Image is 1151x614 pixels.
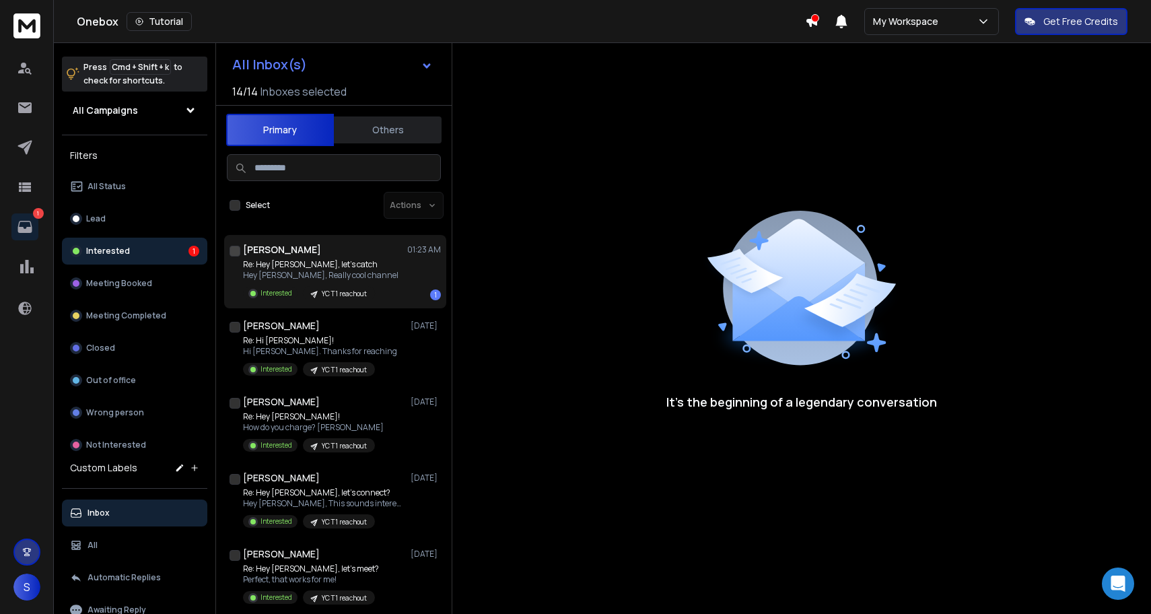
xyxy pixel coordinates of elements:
[62,302,207,329] button: Meeting Completed
[62,432,207,458] button: Not Interested
[260,440,292,450] p: Interested
[243,259,398,270] p: Re: Hey [PERSON_NAME], let's catch
[260,83,347,100] h3: Inboxes selected
[243,411,384,422] p: Re: Hey [PERSON_NAME]!
[62,532,207,559] button: All
[86,278,152,289] p: Meeting Booked
[430,289,441,300] div: 1
[411,473,441,483] p: [DATE]
[88,540,98,551] p: All
[127,12,192,31] button: Tutorial
[33,208,44,219] p: 1
[1015,8,1127,35] button: Get Free Credits
[322,517,367,527] p: YC T1 reachout
[666,393,937,411] p: It’s the beginning of a legendary conversation
[260,288,292,298] p: Interested
[243,564,379,574] p: Re: Hey [PERSON_NAME], let's meet?
[1102,568,1134,600] div: Open Intercom Messenger
[243,487,405,498] p: Re: Hey [PERSON_NAME], let's connect?
[13,574,40,601] button: S
[243,270,398,281] p: Hey [PERSON_NAME], Really cool channel
[232,83,258,100] span: 14 / 14
[407,244,441,255] p: 01:23 AM
[62,173,207,200] button: All Status
[86,310,166,321] p: Meeting Completed
[88,181,126,192] p: All Status
[322,289,367,299] p: YC T1 reachout
[246,200,270,211] label: Select
[411,549,441,559] p: [DATE]
[243,346,397,357] p: Hi [PERSON_NAME]. Thanks for reaching
[86,440,146,450] p: Not Interested
[411,320,441,331] p: [DATE]
[62,399,207,426] button: Wrong person
[243,574,379,585] p: Perfect, that works for me!
[411,397,441,407] p: [DATE]
[86,407,144,418] p: Wrong person
[110,59,171,75] span: Cmd + Shift + k
[88,572,161,583] p: Automatic Replies
[232,58,307,71] h1: All Inbox(s)
[243,335,397,346] p: Re: Hi [PERSON_NAME]!
[243,498,405,509] p: Hey [PERSON_NAME], This sounds interesting
[322,593,367,603] p: YC T1 reachout
[62,367,207,394] button: Out of office
[322,365,367,375] p: YC T1 reachout
[86,375,136,386] p: Out of office
[83,61,182,88] p: Press to check for shortcuts.
[1043,15,1118,28] p: Get Free Credits
[243,547,320,561] h1: [PERSON_NAME]
[188,246,199,257] div: 1
[62,205,207,232] button: Lead
[62,335,207,362] button: Closed
[243,395,320,409] h1: [PERSON_NAME]
[62,238,207,265] button: Interested1
[260,364,292,374] p: Interested
[70,461,137,475] h3: Custom Labels
[62,270,207,297] button: Meeting Booked
[86,213,106,224] p: Lead
[260,592,292,603] p: Interested
[62,146,207,165] h3: Filters
[873,15,944,28] p: My Workspace
[86,343,115,353] p: Closed
[86,246,130,257] p: Interested
[62,500,207,526] button: Inbox
[226,114,334,146] button: Primary
[73,104,138,117] h1: All Campaigns
[221,51,444,78] button: All Inbox(s)
[243,422,384,433] p: How do you charge? [PERSON_NAME]
[243,471,320,485] h1: [PERSON_NAME]
[243,319,320,333] h1: [PERSON_NAME]
[334,115,442,145] button: Others
[322,441,367,451] p: YC T1 reachout
[260,516,292,526] p: Interested
[62,564,207,591] button: Automatic Replies
[243,243,321,257] h1: [PERSON_NAME]
[77,12,805,31] div: Onebox
[62,97,207,124] button: All Campaigns
[11,213,38,240] a: 1
[88,508,110,518] p: Inbox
